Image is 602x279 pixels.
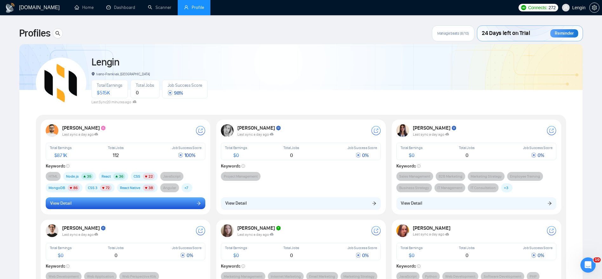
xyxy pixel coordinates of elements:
[5,3,15,13] img: logo
[482,28,530,39] span: 24 Days left on Trial
[66,264,69,268] span: info-circle
[136,83,154,88] span: Total Jobs
[347,146,377,150] span: Job Success Score
[413,125,457,131] strong: [PERSON_NAME]
[400,246,422,250] span: Total Earnings
[46,163,70,169] strong: Keywords
[225,200,247,207] span: View Detail
[437,31,469,36] span: Manage Seats (8/10)
[119,174,123,179] span: 36
[134,173,140,180] span: CSS
[356,252,368,258] span: 0 %
[120,185,140,191] span: React Native
[62,125,106,131] strong: [PERSON_NAME]
[168,90,183,96] span: 98 %
[108,246,124,250] span: Total Jobs
[88,185,97,191] span: CSS 3
[184,185,188,191] span: + 7
[58,252,63,258] span: $ 0
[46,124,58,137] img: USER
[504,185,508,191] span: + 3
[19,26,50,41] span: Profiles
[50,246,72,250] span: Total Earnings
[66,173,79,180] span: Node.js
[459,246,475,250] span: Total Jobs
[290,252,293,258] span: 0
[53,28,63,38] button: search
[39,60,83,105] img: Lengin
[237,125,281,131] strong: [PERSON_NAME]
[97,83,122,88] span: Total Earnings
[437,185,462,191] span: IT Management
[91,100,136,104] span: Last Sync 20 minutes ago
[221,124,234,137] img: USER
[417,164,420,168] span: info-circle
[413,232,449,236] span: Last sync a day ago
[439,173,462,180] span: B2B Marketing
[148,5,171,10] a: searchScanner
[101,226,106,231] img: top_rated
[225,146,247,150] span: Total Earnings
[550,29,578,37] div: Reminder
[106,186,110,190] span: 72
[523,246,552,250] span: Job Success Score
[396,197,556,209] button: View Detailarrow-right
[276,226,281,231] img: hipo
[417,264,420,268] span: info-circle
[91,56,119,68] a: Lengin
[50,200,71,207] span: View Detail
[53,31,63,36] span: search
[184,5,189,10] span: user
[237,132,274,137] span: Last sync a day ago
[523,146,552,150] span: Job Success Score
[396,124,409,137] img: USER
[221,197,381,209] button: View Detailarrow-right
[221,163,245,169] strong: Keywords
[172,246,202,250] span: Job Success Score
[180,252,193,258] span: 0 %
[548,4,555,11] span: 272
[108,146,124,150] span: Total Jobs
[510,173,540,180] span: Employee Training
[589,5,599,10] a: setting
[372,201,376,205] span: arrow-right
[97,90,110,96] span: $ 515K
[413,132,449,137] span: Last sync a day ago
[46,197,206,209] button: View Detailarrow-right
[149,186,153,190] span: 38
[471,185,496,191] span: IT Consultation
[471,173,502,180] span: Marketing Strategy
[62,232,98,237] span: Last sync a day ago
[149,174,153,179] span: 22
[62,225,106,231] strong: [PERSON_NAME]
[409,152,414,158] span: $ 0
[283,246,299,250] span: Total Jobs
[399,173,430,180] span: Sales Management
[241,264,245,268] span: info-circle
[451,126,457,131] img: top_rated
[531,252,544,258] span: 0 %
[580,257,596,273] iframe: Intercom live chat
[396,224,409,237] img: USER
[396,263,420,269] strong: Keywords
[589,3,599,13] button: setting
[115,252,117,258] span: 0
[237,225,281,231] strong: [PERSON_NAME]
[547,201,552,205] span: arrow-right
[459,146,475,150] span: Total Jobs
[46,263,70,269] strong: Keywords
[593,257,601,262] span: 10
[196,201,201,205] span: arrow-right
[62,132,98,137] span: Last sync a day ago
[66,164,69,168] span: info-circle
[225,246,247,250] span: Total Earnings
[87,174,91,179] span: 35
[221,224,234,237] img: USER
[283,146,299,150] span: Total Jobs
[290,152,293,158] span: 0
[106,5,135,10] a: dashboardDashboard
[521,5,526,10] img: upwork-logo.png
[102,173,111,180] span: React
[224,173,258,180] span: Project Management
